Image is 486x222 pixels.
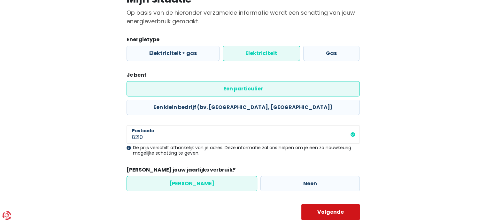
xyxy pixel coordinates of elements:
[127,100,360,115] label: Een klein bedrijf (bv. [GEOGRAPHIC_DATA], [GEOGRAPHIC_DATA])
[127,8,360,26] p: Op basis van de hieronder verzamelde informatie wordt een schatting van jouw energieverbruik gema...
[260,176,360,191] label: Neen
[127,145,360,156] div: De prijs verschilt afhankelijk van je adres. Deze informatie zal ons helpen om je een zo nauwkeur...
[127,36,360,46] legend: Energietype
[223,46,300,61] label: Elektriciteit
[127,71,360,81] legend: Je bent
[127,125,360,144] input: 1000
[303,46,359,61] label: Gas
[127,46,220,61] label: Elektriciteit + gas
[127,176,257,191] label: [PERSON_NAME]
[301,204,360,220] button: Volgende
[127,81,360,96] label: Een particulier
[127,166,360,176] legend: [PERSON_NAME] jouw jaarlijks verbruik?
